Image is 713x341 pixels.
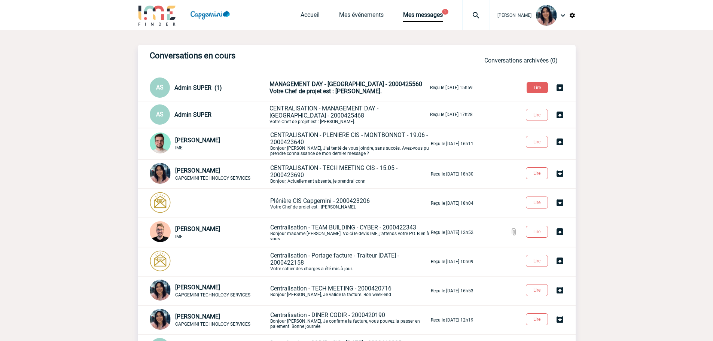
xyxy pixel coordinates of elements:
button: Lire [527,82,548,93]
div: Conversation privée : Client - Agence [150,280,269,302]
a: Conversations archivées (0) [484,57,558,64]
span: Centralisation - TECH MEETING - 2000420716 [270,285,391,292]
p: Reçu le [DATE] 17h28 [430,112,473,117]
span: CAPGEMINI TECHNOLOGY SERVICES [175,176,250,181]
a: Lire [520,286,555,293]
div: Conversation privée : Client - Agence [150,163,269,185]
p: Bonjour [PERSON_NAME], J'ai tenté de vous joindre, sans succès. Avez-vous pu prendre connaissance... [270,131,429,156]
div: Conversation privée : Client - Agence [150,104,268,125]
span: Plénière CIS Capgemini - 2000423206 [270,197,370,204]
div: Conversation privée : Client - Agence [150,250,269,273]
a: [PERSON_NAME] IME CENTRALISATION - PLENIERE CIS - MONTBONNOT - 19.06 - 2000423640Bonjour [PERSON_... [150,140,473,147]
span: CENTRALISATION - TECH MEETING CIS - 15.05 - 2000423690 [270,164,397,179]
button: Lire [526,313,548,325]
a: Lire [521,83,555,91]
p: Votre Chef de projet est : [PERSON_NAME]. [269,105,429,124]
a: AS Admin SUPER (1) MANAGEMENT DAY - [GEOGRAPHIC_DATA] - 2000425560Votre Chef de projet est : [PER... [150,83,473,91]
h3: Conversations en cours [150,51,374,60]
span: Centralisation - DINER CODIR - 2000420190 [270,311,385,319]
button: Lire [526,197,548,208]
span: CENTRALISATION - MANAGEMENT DAY - [GEOGRAPHIC_DATA] - 2000425468 [269,105,378,119]
span: CENTRALISATION - PLENIERE CIS - MONTBONNOT - 19.06 - 2000423640 [270,131,428,146]
a: [PERSON_NAME] IME Centralisation - TEAM BUILDING - CYBER - 2000422343Bonjour madame [PERSON_NAME]... [150,228,473,235]
button: Lire [526,255,548,267]
p: Reçu le [DATE] 16h11 [431,141,473,146]
a: Mes messages [403,11,443,22]
img: photonotifcontact.png [150,192,171,213]
p: Reçu le [DATE] 18h04 [431,201,473,206]
img: Archiver la conversation [555,198,564,207]
a: Lire [520,169,555,176]
a: Lire [520,138,555,145]
span: Admin SUPER (1) [174,84,222,91]
p: Bonjour [PERSON_NAME], Je confirme la facture, vous pouvez la passer en paiement. Bonne journée [270,311,429,329]
button: Lire [526,136,548,148]
a: Accueil [301,11,320,22]
img: photonotifcontact.png [150,250,171,271]
div: Conversation privée : Client - Agence [150,77,268,98]
button: 1 [442,9,448,15]
a: Lire [520,228,555,235]
a: [PERSON_NAME] CAPGEMINI TECHNOLOGY SERVICES Centralisation - DINER CODIR - 2000420190Bonjour [PER... [150,316,473,323]
img: Archiver la conversation [555,227,564,236]
p: Reçu le [DATE] 10h09 [431,259,473,264]
a: Lire [520,111,555,118]
p: Votre Chef de projet est : [PERSON_NAME]. [270,197,429,210]
p: Reçu le [DATE] 18h30 [431,171,473,177]
button: Lire [526,284,548,296]
button: Lire [526,109,548,121]
img: Archiver la conversation [555,110,564,119]
img: 129741-1.png [150,221,171,242]
p: Reçu le [DATE] 15h59 [430,85,473,90]
span: AS [156,111,164,118]
a: Centralisation - Portage facture - Traiteur [DATE] - 2000422158Votre cahier des charges a été mis... [150,258,473,265]
span: IME [175,145,183,150]
img: Archiver la conversation [555,256,564,265]
a: Lire [520,198,555,205]
span: IME [175,234,183,239]
span: Centralisation - Portage facture - Traiteur [DATE] - 2000422158 [270,252,399,266]
a: [PERSON_NAME] CAPGEMINI TECHNOLOGY SERVICES Centralisation - TECH MEETING - 2000420716Bonjour [PE... [150,287,473,294]
img: Archiver la conversation [555,286,564,295]
span: CAPGEMINI TECHNOLOGY SERVICES [175,292,250,298]
img: 102439-0.jpg [150,163,171,184]
p: Reçu le [DATE] 12h52 [431,230,473,235]
img: Archiver la conversation [555,315,564,324]
a: Plénière CIS Capgemini - 2000423206Votre Chef de projet est : [PERSON_NAME]. Reçu le [DATE] 18h04 [150,199,473,206]
a: Lire [520,315,555,322]
img: Archiver la conversation [555,137,564,146]
img: Archiver la conversation [555,169,564,178]
img: Archiver la conversation [555,83,564,92]
p: Bonjour madame [PERSON_NAME]. Voici le devis IME, j'attends votre PO. Bien à vous [270,224,429,241]
span: [PERSON_NAME] [175,225,220,232]
a: Mes événements [339,11,384,22]
p: Bonjour [PERSON_NAME], Je valide la facture. Bon week-end [270,285,429,297]
div: Conversation privée : Client - Agence [150,221,269,244]
p: Bonjour, Actuellement absente, je prendrai conn [270,164,429,184]
img: 102439-0.jpg [536,5,557,26]
img: 102439-0.jpg [150,280,171,301]
span: [PERSON_NAME] [175,284,220,291]
span: [PERSON_NAME] [175,313,220,320]
span: Admin SUPER [174,111,211,118]
span: CAPGEMINI TECHNOLOGY SERVICES [175,322,250,327]
button: Lire [526,167,548,179]
div: Conversation privée : Client - Agence [150,309,269,331]
a: Lire [520,257,555,264]
img: IME-Finder [138,4,177,26]
span: AS [156,84,164,91]
span: [PERSON_NAME] [497,13,531,18]
span: MANAGEMENT DAY - [GEOGRAPHIC_DATA] - 2000425560 [269,80,422,88]
button: Lire [526,226,548,238]
p: Votre cahier des charges a été mis à jour. [270,252,429,271]
span: Centralisation - TEAM BUILDING - CYBER - 2000422343 [270,224,416,231]
p: Reçu le [DATE] 16h53 [431,288,473,293]
span: [PERSON_NAME] [175,167,220,174]
span: Votre Chef de projet est : [PERSON_NAME]. [269,88,382,95]
span: [PERSON_NAME] [175,137,220,144]
a: [PERSON_NAME] CAPGEMINI TECHNOLOGY SERVICES CENTRALISATION - TECH MEETING CIS - 15.05 - 200042369... [150,170,473,177]
img: 121547-2.png [150,133,171,153]
p: Reçu le [DATE] 12h19 [431,317,473,323]
img: 102439-0.jpg [150,309,171,330]
a: AS Admin SUPER CENTRALISATION - MANAGEMENT DAY - [GEOGRAPHIC_DATA] - 2000425468Votre Chef de proj... [150,110,473,118]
